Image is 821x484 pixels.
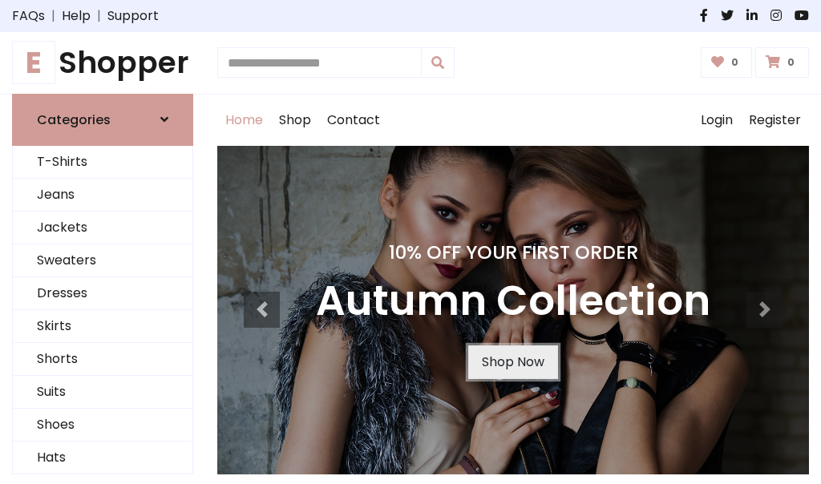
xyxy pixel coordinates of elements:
[13,376,192,409] a: Suits
[12,6,45,26] a: FAQs
[91,6,107,26] span: |
[12,41,55,84] span: E
[12,45,193,81] a: EShopper
[271,95,319,146] a: Shop
[37,112,111,127] h6: Categories
[13,212,192,244] a: Jackets
[107,6,159,26] a: Support
[783,55,799,70] span: 0
[319,95,388,146] a: Contact
[13,343,192,376] a: Shorts
[701,47,753,78] a: 0
[45,6,62,26] span: |
[62,6,91,26] a: Help
[741,95,809,146] a: Register
[13,146,192,179] a: T-Shirts
[13,277,192,310] a: Dresses
[316,241,710,264] h4: 10% Off Your First Order
[468,345,558,379] a: Shop Now
[755,47,809,78] a: 0
[316,276,710,326] h3: Autumn Collection
[727,55,742,70] span: 0
[13,179,192,212] a: Jeans
[13,310,192,343] a: Skirts
[12,45,193,81] h1: Shopper
[693,95,741,146] a: Login
[13,244,192,277] a: Sweaters
[13,442,192,474] a: Hats
[12,94,193,146] a: Categories
[13,409,192,442] a: Shoes
[217,95,271,146] a: Home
